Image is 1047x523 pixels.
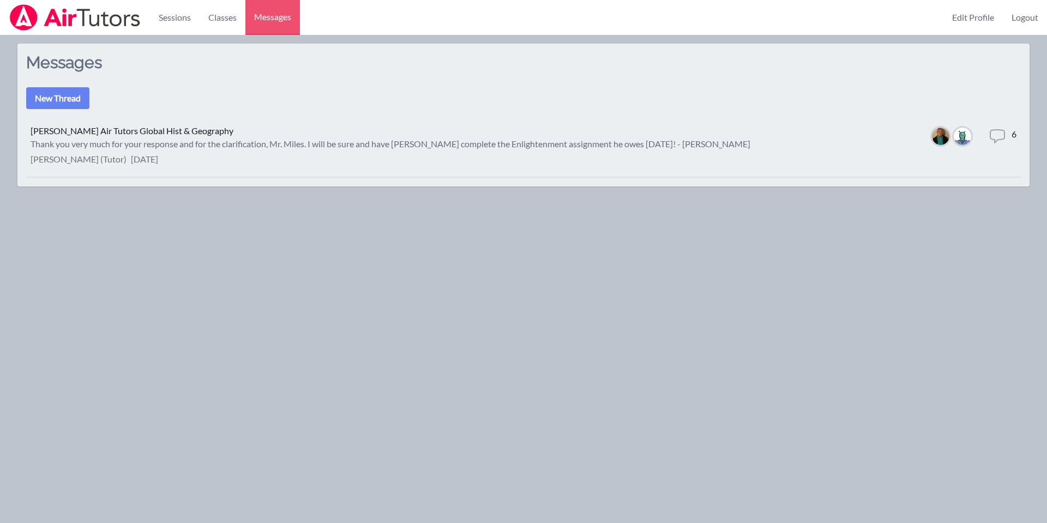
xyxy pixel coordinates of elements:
img: Amy Ayers [932,128,949,145]
h2: Messages [26,52,523,87]
p: [DATE] [131,153,158,166]
img: Christopher Miles [954,128,971,145]
a: [PERSON_NAME] Air Tutors Global Hist & Geography [31,125,233,136]
p: [PERSON_NAME] (Tutor) [31,153,127,166]
span: Messages [254,10,291,23]
button: New Thread [26,87,89,109]
div: Thank you very much for your response and for the clarification, Mr. Miles. I will be sure and ha... [31,137,750,151]
img: Airtutors Logo [9,4,141,31]
dd: 6 [1012,128,1016,163]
